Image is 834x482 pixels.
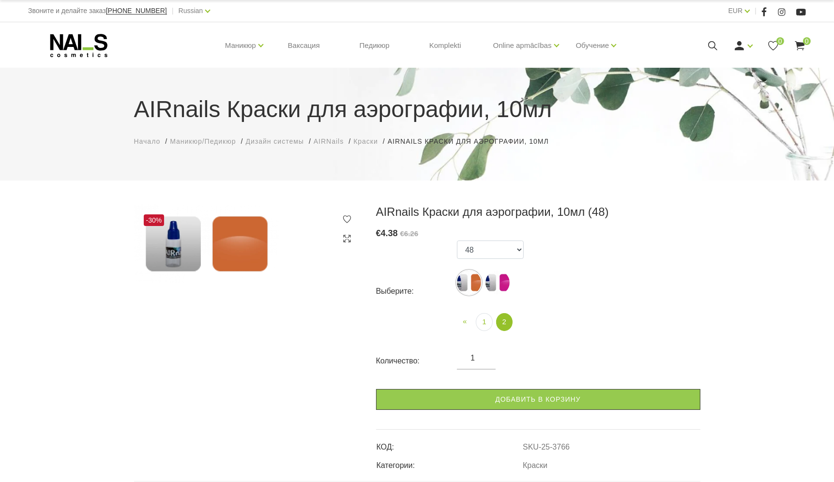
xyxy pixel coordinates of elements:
a: Previous [457,313,472,330]
a: Online apmācības [493,26,552,65]
a: AIRNails [314,136,344,147]
a: 0 [767,40,779,52]
div: Выберите: [376,284,457,299]
img: AIRnails Краски для аэрографии, 10мл [134,205,279,283]
div: Количество: [376,353,457,369]
span: Маникюр/Педикюр [170,137,236,145]
a: Краски [353,136,378,147]
a: [PHONE_NUMBER] [106,7,167,15]
a: Маникюр/Педикюр [170,136,236,147]
span: Начало [134,137,161,145]
a: Russian [179,5,203,16]
span: -30% [144,214,165,226]
a: Komplekti [422,22,469,69]
div: Звоните и делайте заказ [28,5,167,17]
a: Маникюр [225,26,256,65]
span: 0 [776,37,784,45]
span: | [755,5,757,17]
span: | [172,5,174,17]
img: ... [457,271,481,295]
a: Педикюр [352,22,397,69]
td: Категории: [376,453,523,471]
h1: AIRnails Краски для аэрографии, 10мл [134,92,700,127]
a: 1 [476,313,492,331]
img: ... [485,271,510,295]
span: Краски [353,137,378,145]
a: Добавить в корзину [376,389,700,410]
s: €6.26 [400,229,419,238]
span: 4.38 [381,228,398,238]
span: € [376,228,381,238]
nav: product-offer-list [457,313,524,331]
a: SKU-25-3766 [523,443,570,452]
span: 0 [803,37,811,45]
span: Дизайн системы [245,137,304,145]
span: « [463,317,467,325]
h3: AIRnails Краски для аэрографии, 10мл (48) [376,205,700,219]
a: Обучение [576,26,609,65]
li: AIRnails Краски для аэрографии, 10мл [388,136,559,147]
a: Дизайн системы [245,136,304,147]
a: Краски [523,461,547,470]
a: Ваксация [280,22,328,69]
td: КОД: [376,435,523,453]
a: Начало [134,136,161,147]
label: Nav atlikumā [485,271,510,295]
a: EUR [728,5,743,16]
a: 0 [794,40,806,52]
a: 2 [496,313,513,331]
span: AIRNails [314,137,344,145]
